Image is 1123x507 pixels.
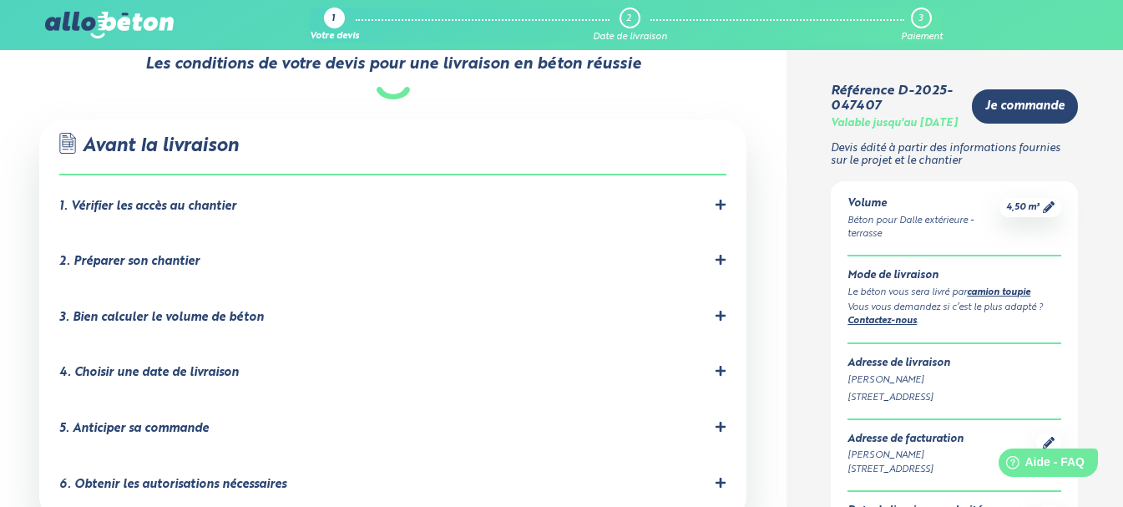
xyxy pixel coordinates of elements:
a: 2 Date de livraison [593,8,667,43]
div: 1. Vérifier les accès au chantier [59,200,236,214]
div: Paiement [901,32,943,43]
div: [STREET_ADDRESS] [847,463,964,477]
div: Adresse de livraison [847,357,1061,370]
div: 5. Anticiper sa commande [59,422,209,436]
div: Volume [847,198,999,210]
div: [STREET_ADDRESS] [847,391,1061,405]
div: Référence D-2025-047407 [831,84,959,114]
div: Béton pour Dalle extérieure - terrasse [847,214,999,242]
div: 2 [626,13,631,24]
div: [PERSON_NAME] [847,373,1061,388]
a: 3 Paiement [901,8,943,43]
img: allobéton [45,12,174,38]
div: 1 [331,14,335,25]
p: Devis édité à partir des informations fournies sur le projet et le chantier [831,143,1078,167]
a: Je commande [972,89,1078,124]
div: Mode de livraison [847,270,1061,282]
div: Valable jusqu'au [DATE] [831,118,958,130]
div: Date de livraison [593,32,667,43]
iframe: Help widget launcher [974,442,1105,489]
div: 6. Obtenir les autorisations nécessaires [59,478,286,492]
div: 4. Choisir une date de livraison [59,366,239,380]
div: [PERSON_NAME] [847,449,964,463]
div: Avant la livraison [59,133,726,175]
div: 2. Préparer son chantier [59,255,200,269]
div: Le béton vous sera livré par [847,286,1061,301]
a: 1 Votre devis [310,8,359,43]
a: Contactez-nous [847,317,917,326]
div: 3. Bien calculer le volume de béton [59,311,264,325]
div: Vous vous demandez si c’est le plus adapté ? . [847,301,1061,330]
div: 3 [918,13,923,24]
div: Votre devis [310,32,359,43]
div: Les conditions de votre devis pour une livraison en béton réussie [145,55,641,74]
a: camion toupie [967,288,1030,297]
span: Je commande [985,99,1065,114]
div: Adresse de facturation [847,433,964,446]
